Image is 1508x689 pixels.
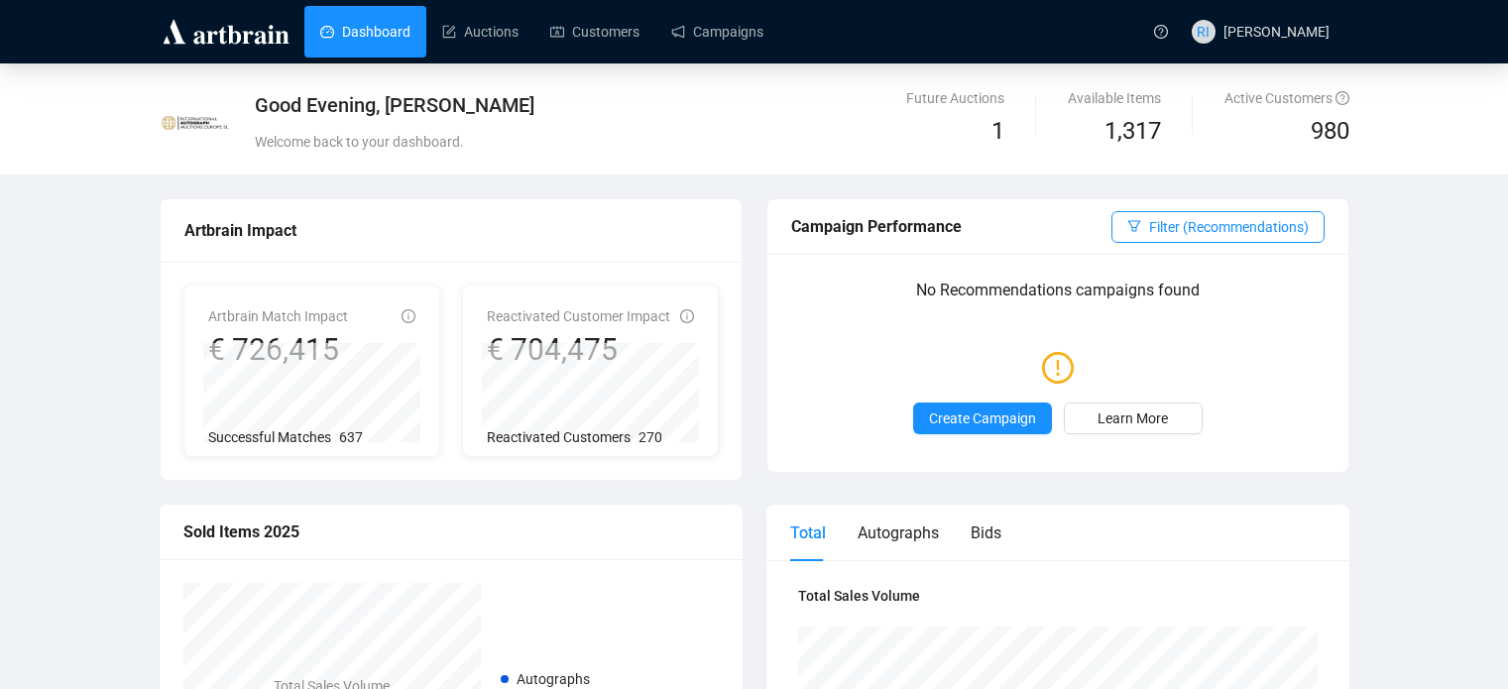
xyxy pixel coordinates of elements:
[255,131,948,153] div: Welcome back to your dashboard.
[339,429,363,445] span: 637
[517,671,590,687] span: Autographs
[790,520,826,545] div: Total
[183,519,719,544] div: Sold Items 2025
[858,520,939,545] div: Autographs
[255,91,948,119] div: Good Evening, [PERSON_NAME]
[1197,21,1210,43] span: RI
[161,88,230,158] img: 622e19684f2625001dda177d.jpg
[442,6,519,57] a: Auctions
[184,218,718,243] div: Artbrain Impact
[1111,211,1325,243] button: Filter (Recommendations)
[1068,87,1161,109] div: Available Items
[1223,24,1330,40] span: [PERSON_NAME]
[320,6,410,57] a: Dashboard
[798,585,1318,607] h4: Total Sales Volume
[550,6,639,57] a: Customers
[991,117,1004,145] span: 1
[1154,25,1168,39] span: question-circle
[208,331,348,369] div: € 726,415
[971,520,1001,545] div: Bids
[671,6,763,57] a: Campaigns
[791,278,1325,316] p: No Recommendations campaigns found
[208,308,348,324] span: Artbrain Match Impact
[1311,117,1349,145] span: 980
[791,214,1111,239] div: Campaign Performance
[1064,402,1203,434] a: Learn More
[1335,91,1349,105] span: question-circle
[1127,219,1141,233] span: filter
[1098,407,1168,429] span: Learn More
[1104,113,1161,151] span: 1,317
[160,16,292,48] img: logo
[402,309,415,323] span: info-circle
[208,429,331,445] span: Successful Matches
[487,429,631,445] span: Reactivated Customers
[929,407,1036,429] span: Create Campaign
[1042,344,1074,390] span: exclamation-circle
[1149,216,1309,238] span: Filter (Recommendations)
[638,429,662,445] span: 270
[913,402,1052,434] button: Create Campaign
[1224,90,1349,106] span: Active Customers
[680,309,694,323] span: info-circle
[487,331,670,369] div: € 704,475
[906,87,1004,109] div: Future Auctions
[487,308,670,324] span: Reactivated Customer Impact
